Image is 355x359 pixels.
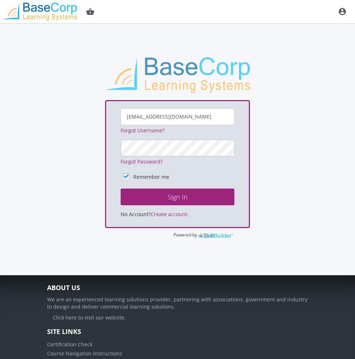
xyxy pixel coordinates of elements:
label: Remember me [133,173,169,181]
h4: Site Links [47,328,308,335]
a: Create account [151,211,187,218]
h4: About Us [47,284,308,292]
a: Forgot Password? [121,158,163,165]
span: No Account? . [121,211,189,218]
p: We are an experienced learning solutions provider, partnering with associations, government and i... [47,296,308,310]
span: Powered by [174,232,197,238]
mat-icon: account_circle [338,7,347,16]
a: Certification Check [47,341,92,348]
a: Course Navigation Instructions [47,350,122,357]
mat-icon: shopping_basket [86,7,95,16]
img: SkillBuilder [198,232,234,239]
a: Click here to visit our website. [53,314,126,321]
a: Forgot Username? [121,127,164,134]
button: Sign In [121,189,234,205]
input: Username [121,108,234,125]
